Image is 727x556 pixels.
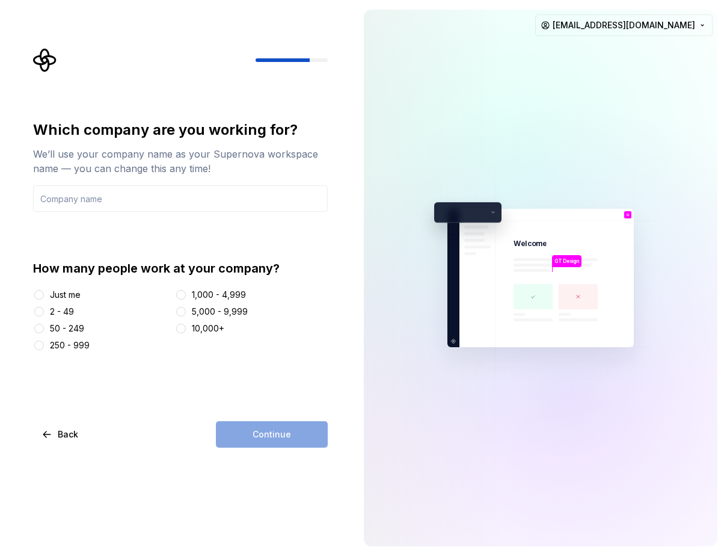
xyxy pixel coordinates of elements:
div: 2 - 49 [50,306,74,318]
div: 50 - 249 [50,323,84,335]
span: [EMAIL_ADDRESS][DOMAIN_NAME] [553,19,695,31]
div: 5,000 - 9,999 [192,306,248,318]
div: 250 - 999 [50,339,90,351]
p: G [627,213,630,217]
p: Welcome [514,239,547,249]
div: How many people work at your company? [33,260,328,277]
div: Just me [50,289,81,301]
p: GT Design [554,258,579,265]
div: 10,000+ [192,323,224,335]
input: Company name [33,185,328,212]
button: Back [33,421,88,448]
div: 1,000 - 4,999 [192,289,246,301]
div: Which company are you working for? [33,120,328,140]
svg: Supernova Logo [33,48,57,72]
div: We’ll use your company name as your Supernova workspace name — you can change this any time! [33,147,328,176]
button: [EMAIL_ADDRESS][DOMAIN_NAME] [535,14,713,36]
span: Back [58,428,78,440]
